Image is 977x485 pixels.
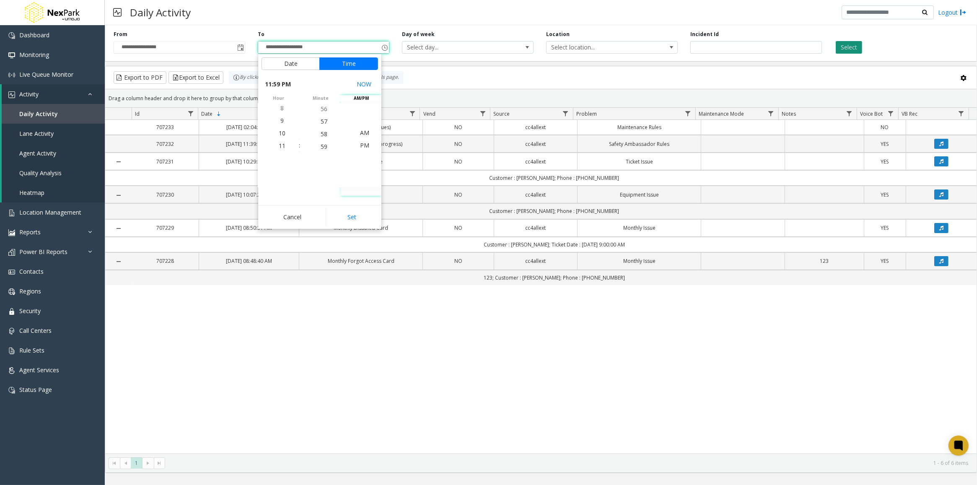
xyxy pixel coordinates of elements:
[168,71,223,84] button: Export to Excel
[105,225,132,232] a: Collapse Details
[321,143,327,150] span: 59
[402,31,435,38] label: Day of week
[360,141,369,149] span: PM
[583,191,696,199] a: Equipment Issue
[304,257,417,265] a: Monthly Forgot Access Card
[454,224,462,231] span: NO
[279,142,285,150] span: 11
[19,110,58,118] span: Daily Activity
[19,169,62,177] span: Quality Analysis
[105,258,132,265] a: Collapse Details
[132,203,977,219] td: Customer : [PERSON_NAME]; Phone : [PHONE_NUMBER]
[8,269,15,275] img: 'icon'
[321,105,327,113] span: 56
[326,208,378,226] button: Set
[105,158,132,165] a: Collapse Details
[2,163,105,183] a: Quality Analysis
[19,307,41,315] span: Security
[2,124,105,143] a: Lane Activity
[265,78,291,90] span: 11:59 PM
[2,84,105,104] a: Activity
[8,288,15,295] img: 'icon'
[8,249,15,256] img: 'icon'
[19,366,59,374] span: Agent Services
[860,110,883,117] span: Voice Bot
[499,158,572,166] a: cc4allext
[869,191,901,199] a: YES
[869,123,901,131] a: NO
[360,129,369,137] span: AM
[428,140,488,148] a: NO
[137,123,194,131] a: 707233
[494,110,510,117] span: Source
[546,31,570,38] label: Location
[477,108,488,119] a: Vend Filter Menu
[869,257,901,265] a: YES
[204,191,294,199] a: [DATE] 10:07:21 AM
[280,117,284,124] span: 9
[428,224,488,232] a: NO
[258,95,299,101] span: hour
[8,91,15,98] img: 'icon'
[113,2,122,23] img: pageIcon
[300,95,341,101] span: minute
[19,287,41,295] span: Regions
[8,308,15,315] img: 'icon'
[499,257,572,265] a: cc4allext
[236,41,245,53] span: Toggle popup
[560,108,571,119] a: Source Filter Menu
[321,117,327,125] span: 57
[2,104,105,124] a: Daily Activity
[8,32,15,39] img: 'icon'
[407,108,418,119] a: Issue Filter Menu
[341,95,381,101] span: AM/PM
[19,386,52,394] span: Status Page
[105,108,977,454] div: Data table
[170,459,968,467] kendo-pager-info: 1 - 6 of 6 items
[690,31,719,38] label: Incident Id
[583,224,696,232] a: Monthly Issue
[8,367,15,374] img: 'icon'
[8,348,15,354] img: 'icon'
[258,31,264,38] label: To
[137,191,194,199] a: 707230
[204,123,294,131] a: [DATE] 02:04:40 PM
[19,70,73,78] span: Live Queue Monitor
[132,237,977,252] td: Customer : [PERSON_NAME]; Ticket Date : [DATE] 9:00:00 AM
[8,210,15,216] img: 'icon'
[137,140,194,148] a: 707232
[137,224,194,232] a: 707229
[499,224,572,232] a: cc4allext
[19,346,44,354] span: Rule Sets
[583,123,696,131] a: Maintenance Rules
[131,457,142,469] span: Page 1
[2,143,105,163] a: Agent Activity
[790,257,859,265] a: 123
[938,8,967,17] a: Logout
[135,110,140,117] span: Id
[19,189,44,197] span: Heatmap
[19,228,41,236] span: Reports
[8,72,15,78] img: 'icon'
[262,57,320,70] button: Date tab
[19,327,52,335] span: Call Centers
[229,71,403,84] div: By clicking Incident row you will be taken to the incident details page.
[233,74,240,81] img: infoIcon.svg
[499,123,572,131] a: cc4allext
[19,149,56,157] span: Agent Activity
[428,158,488,166] a: NO
[204,257,294,265] a: [DATE] 08:48:40 AM
[280,104,284,112] span: 8
[782,110,796,117] span: Notes
[428,191,488,199] a: NO
[869,158,901,166] a: YES
[279,129,285,137] span: 10
[583,257,696,265] a: Monthly Issue
[547,41,651,53] span: Select location...
[576,110,597,117] span: Problem
[836,41,862,54] button: Select
[19,90,39,98] span: Activity
[204,158,294,166] a: [DATE] 10:29:52 AM
[319,57,378,70] button: Time tab
[353,77,375,92] button: Select now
